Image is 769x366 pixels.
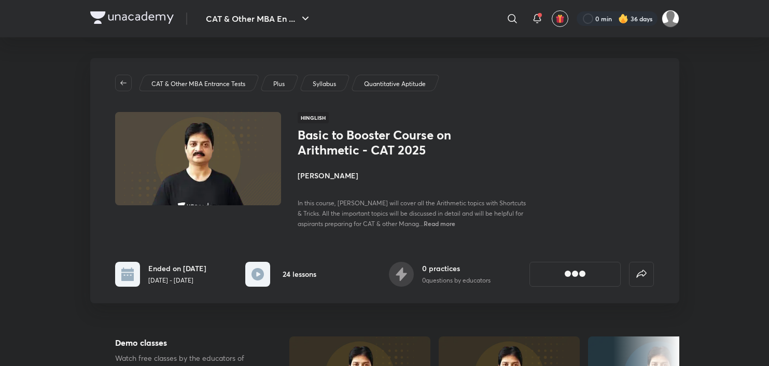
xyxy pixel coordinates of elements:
[298,199,526,228] span: In this course, [PERSON_NAME] will cover all the Arithmetic topics with Shortcuts & Tricks. All t...
[298,128,467,158] h1: Basic to Booster Course on Arithmetic - CAT 2025
[364,79,426,89] p: Quantitative Aptitude
[148,276,206,285] p: [DATE] - [DATE]
[148,263,206,274] h6: Ended on [DATE]
[298,112,329,123] span: Hinglish
[90,11,174,24] img: Company Logo
[422,276,491,285] p: 0 questions by educators
[298,170,530,181] h4: [PERSON_NAME]
[662,10,679,27] img: Abhishek gupta
[273,79,285,89] p: Plus
[424,219,455,228] span: Read more
[271,79,286,89] a: Plus
[529,262,621,287] button: [object Object]
[283,269,316,279] h6: 24 lessons
[149,79,247,89] a: CAT & Other MBA Entrance Tests
[113,111,282,206] img: Thumbnail
[90,11,174,26] a: Company Logo
[115,336,256,349] h5: Demo classes
[362,79,427,89] a: Quantitative Aptitude
[422,263,491,274] h6: 0 practices
[555,14,565,23] img: avatar
[552,10,568,27] button: avatar
[200,8,318,29] button: CAT & Other MBA En ...
[313,79,336,89] p: Syllabus
[151,79,245,89] p: CAT & Other MBA Entrance Tests
[629,262,654,287] button: false
[311,79,338,89] a: Syllabus
[618,13,628,24] img: streak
